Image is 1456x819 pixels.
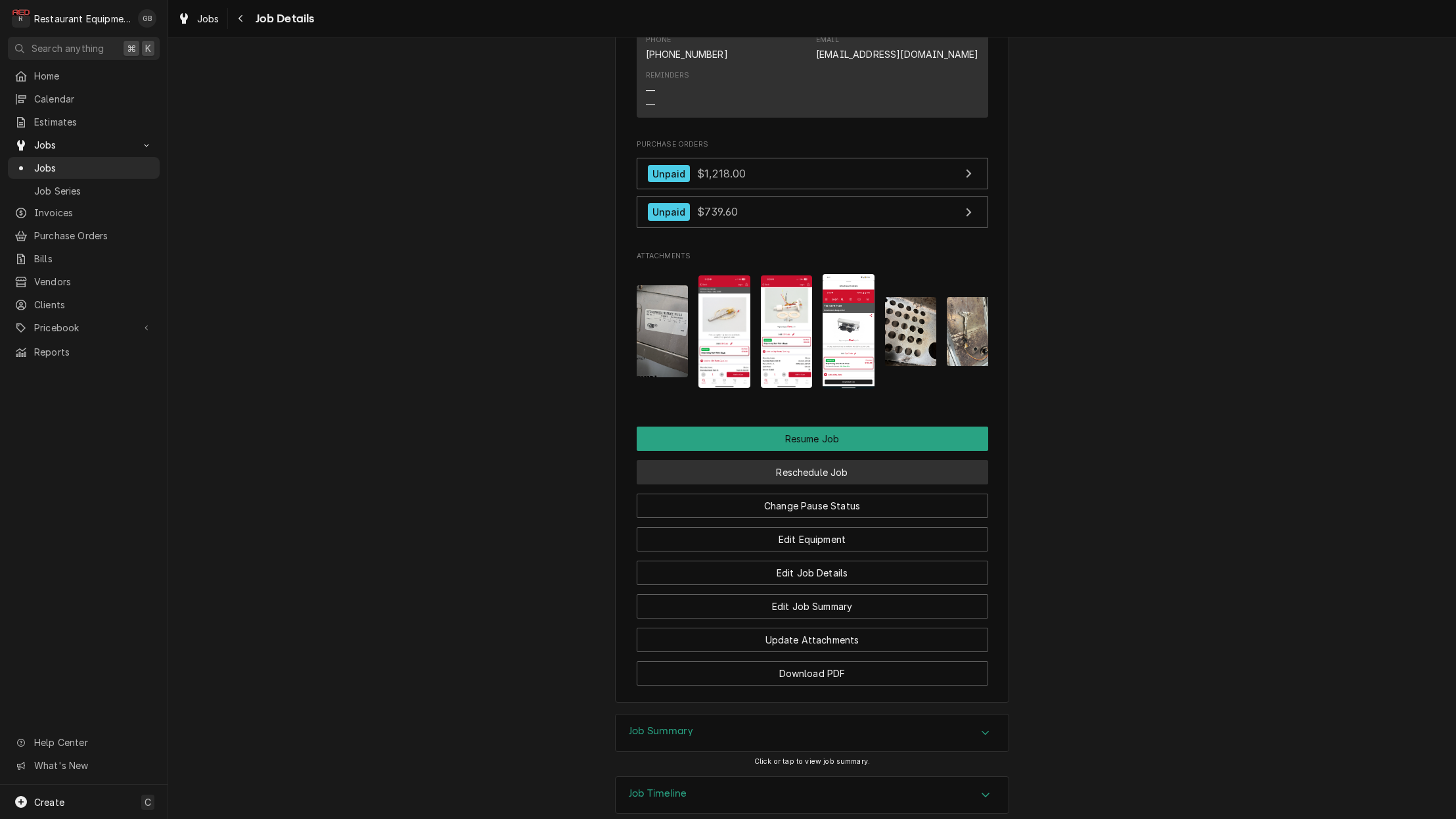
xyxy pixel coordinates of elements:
[34,736,152,749] span: Help Center
[637,561,988,585] button: Edit Job Details
[754,757,870,766] span: Click or tap to view job summary.
[127,41,136,55] span: ⌘
[8,317,160,339] a: Go to Pricebook
[629,725,693,737] h3: Job Summary
[637,661,988,686] button: Download PDF
[646,35,671,45] div: Phone
[252,10,315,28] span: Job Details
[616,714,1009,751] div: Accordion Header
[637,551,988,585] div: Button Group Row
[616,777,1009,814] div: Accordion Header
[816,35,978,61] div: Email
[8,755,160,776] a: Go to What's New
[8,88,160,110] a: Calendar
[12,9,30,28] div: Restaurant Equipment Diagnostics's Avatar
[637,28,988,118] div: Contact
[637,251,988,262] span: Attachments
[637,527,988,551] button: Edit Equipment
[947,297,999,366] img: V6hCTh88QnyZsbabn3OQ
[8,271,160,292] a: Vendors
[616,714,1009,751] button: Accordion Details Expand Trigger
[697,167,746,180] span: $1,218.00
[637,619,988,652] div: Button Group Row
[637,652,988,686] div: Button Group Row
[648,203,691,221] div: Unpaid
[34,759,152,772] span: What's New
[637,264,988,400] span: Attachments
[637,585,988,619] div: Button Group Row
[8,248,160,269] a: Bills
[637,15,988,124] div: Client Contact
[637,594,988,619] button: Edit Job Summary
[138,9,156,28] div: Gary Beaver's Avatar
[197,12,219,26] span: Jobs
[637,427,988,451] button: Resume Job
[816,35,839,45] div: Email
[34,184,153,198] span: Job Series
[646,70,689,110] div: Reminders
[8,134,160,156] a: Go to Jobs
[8,225,160,246] a: Purchase Orders
[34,797,64,808] span: Create
[637,139,988,235] div: Purchase Orders
[34,252,153,266] span: Bills
[145,41,151,55] span: K
[138,9,156,28] div: GB
[637,460,988,484] button: Reschedule Job
[8,180,160,202] a: Job Series
[34,229,153,243] span: Purchase Orders
[648,165,691,183] div: Unpaid
[637,285,689,377] img: 8rvMTMJlTPOLFOM7VYFx
[637,427,988,686] div: Button Group
[637,28,988,124] div: Client Contact List
[34,12,131,26] div: Restaurant Equipment Diagnostics
[8,341,160,363] a: Reports
[637,139,988,150] span: Purchase Orders
[34,298,153,312] span: Clients
[34,69,153,83] span: Home
[761,275,813,388] img: Mzrb4cVJTMagvV2jwi6l
[8,294,160,316] a: Clients
[646,35,728,61] div: Phone
[8,202,160,223] a: Invoices
[34,138,133,152] span: Jobs
[616,777,1009,814] button: Accordion Details Expand Trigger
[637,427,988,451] div: Button Group Row
[34,161,153,175] span: Jobs
[34,321,133,335] span: Pricebook
[646,70,689,81] div: Reminders
[172,8,225,30] a: Jobs
[637,518,988,551] div: Button Group Row
[8,732,160,753] a: Go to Help Center
[34,206,153,220] span: Invoices
[8,37,160,60] button: Search anything⌘K
[646,83,655,97] div: —
[231,8,252,29] button: Navigate back
[637,451,988,484] div: Button Group Row
[885,297,937,366] img: yrZ3KPewQSKXX2LcSsjf
[698,275,750,388] img: 7w8IJzKsSLSauVjDNb8Y
[34,92,153,106] span: Calendar
[615,714,1009,752] div: Job Summary
[823,274,875,389] img: cuS7AvsFQhCQ38xGAHYj
[32,41,104,55] span: Search anything
[8,157,160,179] a: Jobs
[145,795,151,809] span: C
[697,205,738,218] span: $739.60
[34,115,153,129] span: Estimates
[8,65,160,87] a: Home
[646,97,655,111] div: —
[12,9,30,28] div: R
[629,787,687,800] h3: Job Timeline
[34,275,153,289] span: Vendors
[637,484,988,518] div: Button Group Row
[637,628,988,652] button: Update Attachments
[816,49,978,60] a: [EMAIL_ADDRESS][DOMAIN_NAME]
[637,251,988,400] div: Attachments
[637,158,988,190] a: View Purchase Order
[34,345,153,359] span: Reports
[637,196,988,228] a: View Purchase Order
[646,49,728,60] a: [PHONE_NUMBER]
[615,776,1009,814] div: Job Timeline
[637,494,988,518] button: Change Pause Status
